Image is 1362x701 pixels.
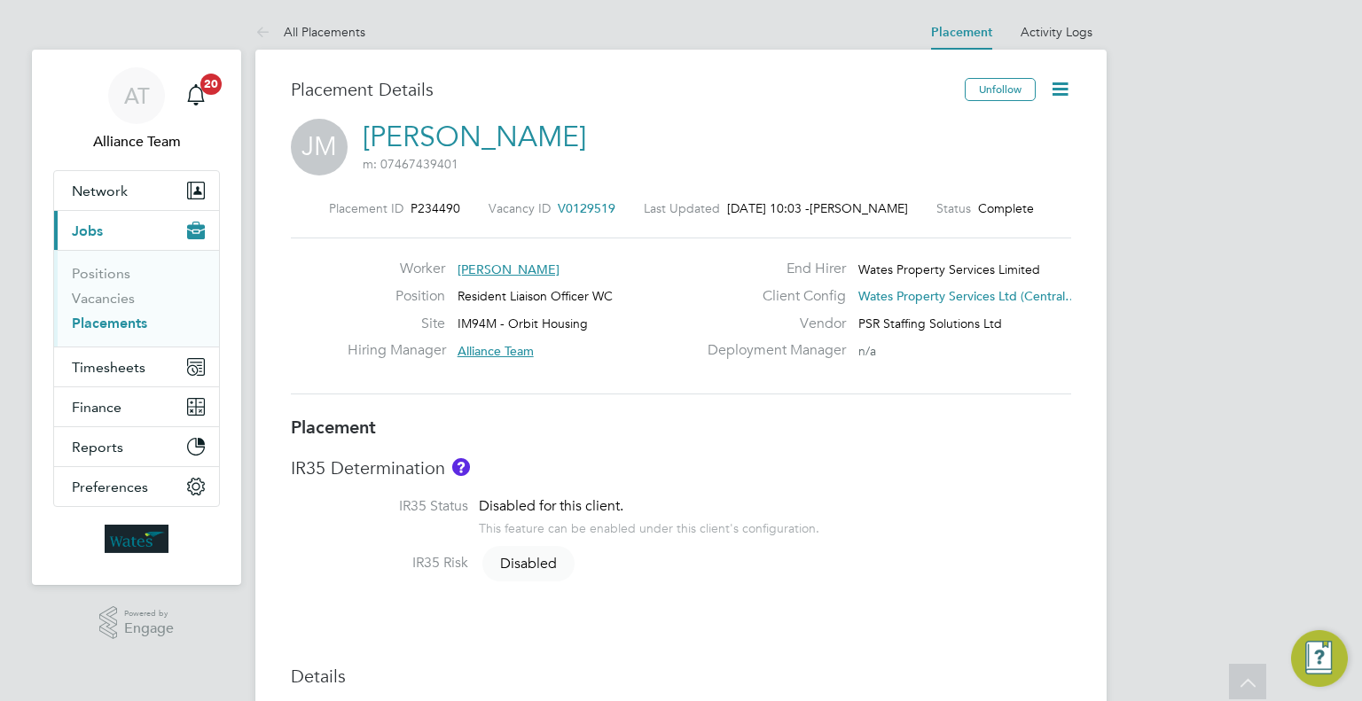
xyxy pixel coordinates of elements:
span: Disabled for this client. [479,497,623,515]
a: Activity Logs [1021,24,1092,40]
img: wates-logo-retina.png [105,525,168,553]
h3: IR35 Determination [291,456,1071,479]
span: Reports [72,439,123,456]
span: Complete [978,200,1034,216]
label: Hiring Manager [348,341,445,360]
button: Engage Resource Center [1291,630,1348,687]
a: Placement [931,25,992,40]
span: m: 07467439401 [363,156,458,172]
button: Preferences [54,467,219,506]
label: Status [936,200,971,216]
a: Positions [72,265,130,282]
a: ATAlliance Team [53,67,220,152]
label: IR35 Status [291,497,468,516]
a: Vacancies [72,290,135,307]
div: This feature can be enabled under this client's configuration. [479,516,819,536]
h3: Placement Details [291,78,951,101]
span: PSR Staffing Solutions Ltd [858,315,1002,331]
a: [PERSON_NAME] [363,120,586,154]
button: Reports [54,427,219,466]
span: P234490 [411,200,460,216]
label: IR35 Risk [291,554,468,572]
b: Placement [291,417,376,438]
label: Last Updated [644,200,720,216]
button: Finance [54,387,219,426]
label: Worker [348,260,445,278]
span: [PERSON_NAME] [458,261,560,277]
span: Engage [124,621,174,636]
a: All Placements [255,24,365,40]
a: Placements [72,315,147,331]
span: 20 [200,74,222,95]
button: About IR35 [452,458,470,476]
span: JM [291,119,348,175]
span: [DATE] 10:03 - [727,200,810,216]
span: Alliance Team [458,343,534,359]
button: Timesheets [54,347,219,386]
span: Preferences [72,479,148,495]
span: Resident Liaison Officer WC [458,288,613,304]
span: V0129519 [558,200,615,216]
label: Vacancy ID [489,200,551,216]
span: Wates Property Services Limited [858,261,1040,277]
span: Network [72,183,128,199]
h3: Details [291,665,1071,688]
a: Go to home page [53,525,220,553]
span: Finance [72,399,121,416]
label: Vendor [697,315,846,333]
span: Timesheets [72,359,145,376]
label: Placement ID [329,200,403,216]
label: End Hirer [697,260,846,278]
span: Alliance Team [53,131,220,152]
a: 20 [178,67,214,124]
span: [PERSON_NAME] [810,200,908,216]
label: Client Config [697,287,846,306]
label: Position [348,287,445,306]
button: Jobs [54,211,219,250]
label: Deployment Manager [697,341,846,360]
span: Wates Property Services Ltd (Central… [858,288,1077,304]
span: IM94M - Orbit Housing [458,315,588,331]
button: Network [54,171,219,210]
span: Disabled [482,546,575,581]
button: Unfollow [965,78,1036,101]
span: Jobs [72,222,103,239]
span: Powered by [124,606,174,621]
a: Powered byEngage [99,606,175,640]
span: n/a [858,343,876,359]
label: Site [348,315,445,333]
div: Jobs [54,250,219,347]
span: AT [124,84,150,107]
nav: Main navigation [32,50,241,585]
